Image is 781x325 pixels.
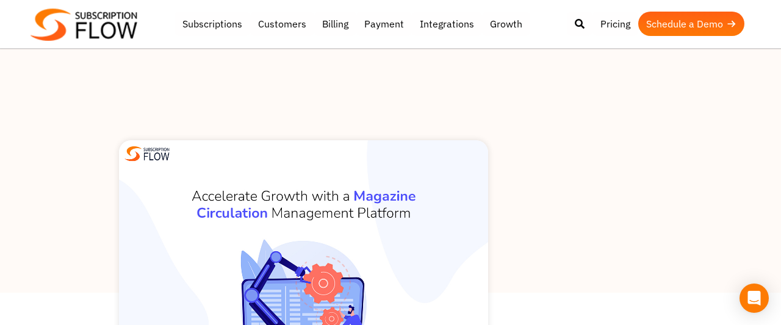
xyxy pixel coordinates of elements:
[412,12,482,36] a: Integrations
[175,12,250,36] a: Subscriptions
[356,12,412,36] a: Payment
[592,12,638,36] a: Pricing
[740,284,769,313] div: Open Intercom Messenger
[250,12,314,36] a: Customers
[638,12,744,36] a: Schedule a Demo
[482,12,530,36] a: Growth
[31,9,137,41] img: Subscriptionflow
[314,12,356,36] a: Billing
